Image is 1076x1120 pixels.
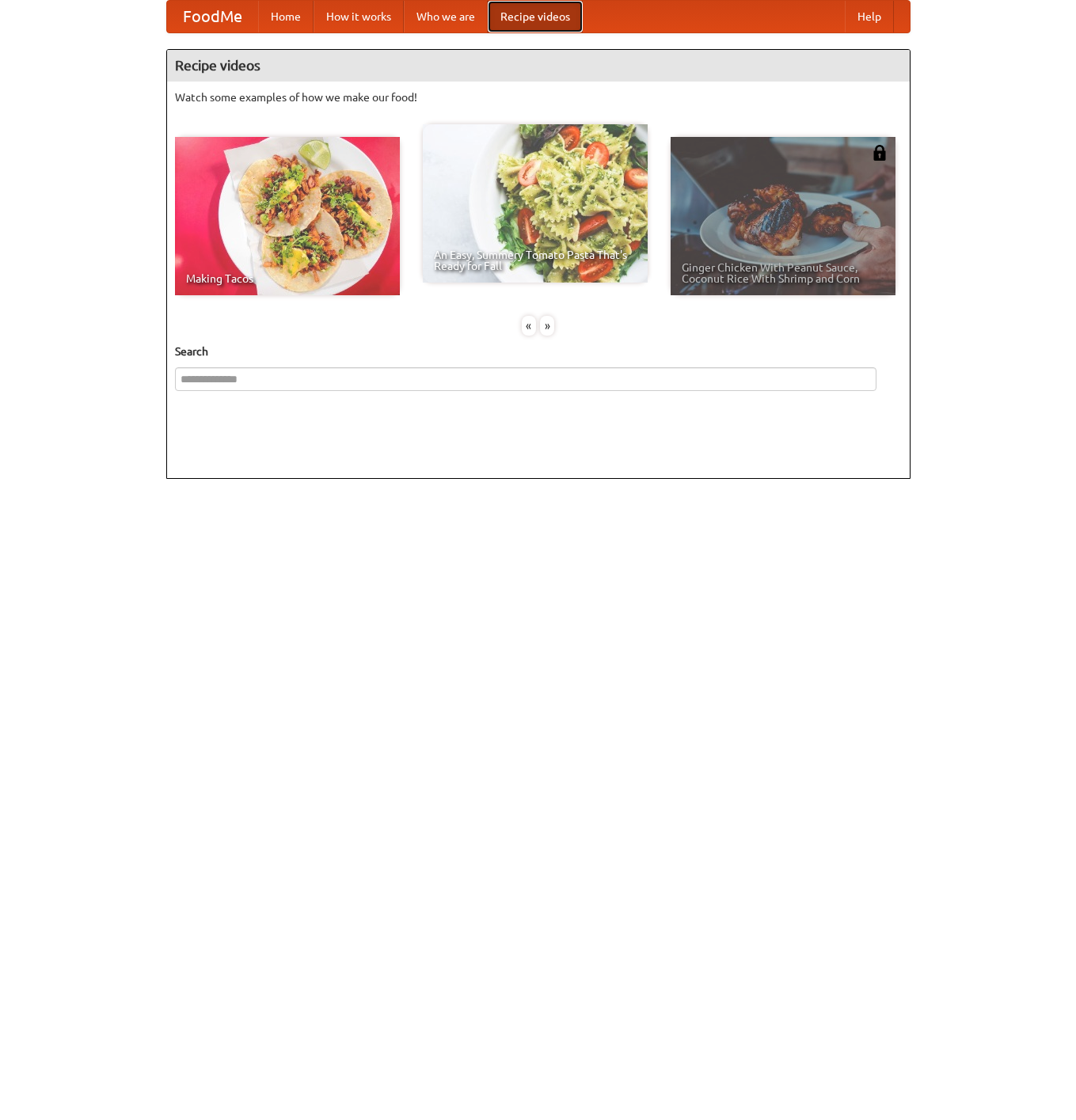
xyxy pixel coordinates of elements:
a: Making Tacos [175,137,400,295]
span: Making Tacos [186,273,389,284]
img: 483408.png [872,145,888,161]
a: Who we are [404,1,488,32]
span: An Easy, Summery Tomato Pasta That's Ready for Fall [434,249,637,271]
a: An Easy, Summery Tomato Pasta That's Ready for Fall [423,124,648,283]
a: Recipe videos [488,1,583,32]
div: » [540,316,554,336]
h4: Recipe videos [167,50,910,82]
a: How it works [314,1,404,32]
a: Home [258,1,314,32]
div: « [522,316,536,336]
a: Help [845,1,894,32]
p: Watch some examples of how we make our food! [175,89,902,105]
a: FoodMe [167,1,258,32]
h5: Search [175,344,902,359]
